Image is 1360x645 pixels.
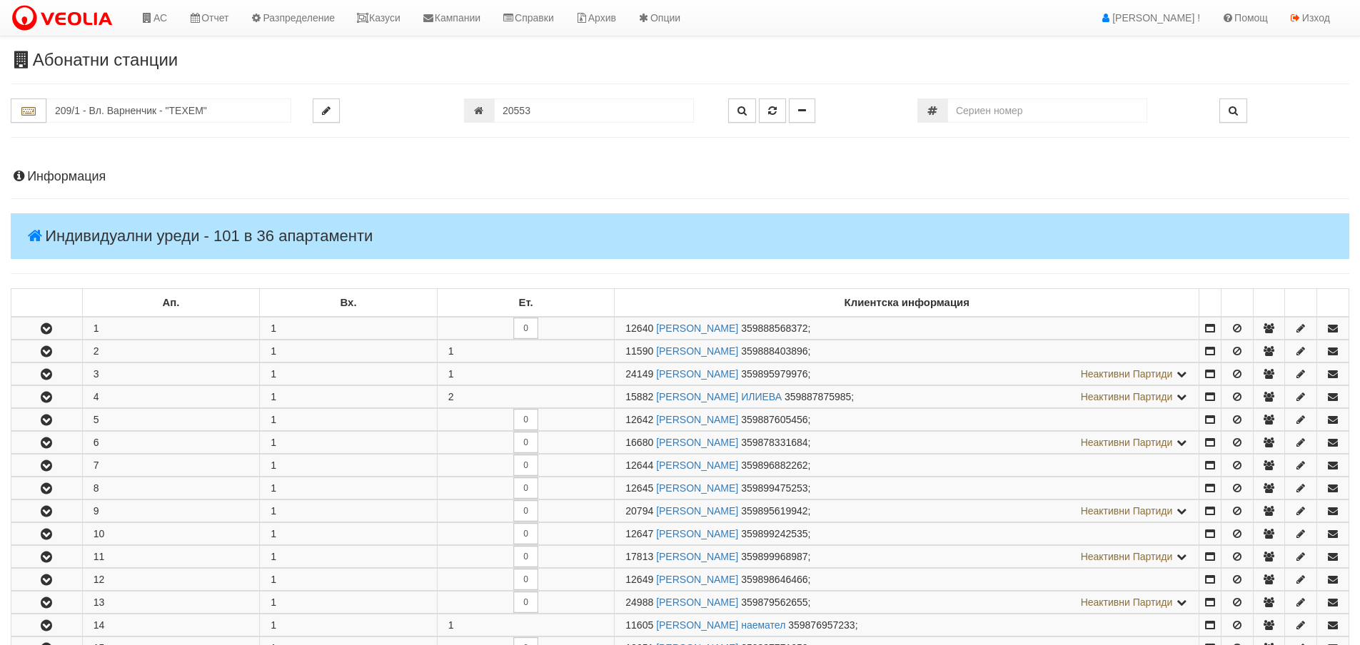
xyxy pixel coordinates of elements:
h4: Информация [11,170,1349,184]
a: [PERSON_NAME] [656,574,738,585]
td: Вх.: No sort applied, sorting is disabled [260,289,438,318]
td: 1 [260,477,438,499]
td: ; [615,317,1199,340]
span: 359895619942 [741,505,807,517]
td: 1 [260,386,438,408]
a: [PERSON_NAME] наемател [656,619,785,631]
input: Абонатна станция [46,98,291,123]
td: 8 [82,477,260,499]
span: 2 [448,391,454,402]
td: ; [615,432,1199,454]
td: 1 [260,340,438,362]
span: Партида № [625,437,653,448]
span: 359899475253 [741,482,807,494]
td: 2 [82,340,260,362]
span: 359887875985 [785,391,851,402]
td: ; [615,500,1199,522]
td: 6 [82,432,260,454]
a: [PERSON_NAME] [656,459,738,471]
h3: Абонатни станции [11,51,1349,69]
input: Сериен номер [947,98,1147,123]
td: 9 [82,500,260,522]
span: Неактивни Партиди [1081,596,1173,608]
td: Ап.: No sort applied, sorting is disabled [82,289,260,318]
td: 12 [82,569,260,591]
a: [PERSON_NAME] [656,414,738,425]
a: [PERSON_NAME] [656,505,738,517]
td: 1 [260,546,438,568]
td: 1 [260,591,438,614]
td: 1 [260,523,438,545]
span: 1 [448,619,454,631]
span: Партида № [625,391,653,402]
a: [PERSON_NAME] ИЛИЕВА [656,391,782,402]
td: ; [615,591,1199,614]
a: [PERSON_NAME] [656,345,738,357]
td: ; [615,546,1199,568]
span: Партида № [625,505,653,517]
span: 359898646466 [741,574,807,585]
td: ; [615,477,1199,499]
span: Партида № [625,459,653,471]
td: 3 [82,363,260,385]
td: 1 [260,614,438,636]
td: 7 [82,454,260,477]
span: Неактивни Партиди [1081,505,1173,517]
span: 359896882262 [741,459,807,471]
span: 359888568372 [741,322,807,334]
h4: Индивидуални уреди - 101 в 36 апартаменти [11,213,1349,259]
img: VeoliaLogo.png [11,4,119,34]
a: [PERSON_NAME] [656,322,738,334]
td: : No sort applied, sorting is disabled [1317,289,1349,318]
b: Вх. [341,297,357,308]
span: Партида № [625,596,653,608]
td: 5 [82,409,260,431]
span: Партида № [625,574,653,585]
span: 1 [448,368,454,380]
td: 13 [82,591,260,614]
td: : No sort applied, sorting is disabled [1199,289,1222,318]
td: 1 [260,363,438,385]
span: Неактивни Партиди [1081,437,1173,448]
span: 359876957233 [788,619,855,631]
span: Партида № [625,551,653,562]
b: Ет. [519,297,533,308]
span: 359887605456 [741,414,807,425]
td: 1 [260,500,438,522]
b: Ап. [163,297,180,308]
td: ; [615,523,1199,545]
td: 1 [260,409,438,431]
span: 359878331684 [741,437,807,448]
a: [PERSON_NAME] [656,437,738,448]
td: : No sort applied, sorting is disabled [11,289,83,318]
td: 1 [260,569,438,591]
span: 1 [448,345,454,357]
span: Партида № [625,619,653,631]
td: ; [615,363,1199,385]
td: 1 [82,317,260,340]
span: Неактивни Партиди [1081,391,1173,402]
td: Ет.: No sort applied, sorting is disabled [437,289,615,318]
span: Неактивни Партиди [1081,551,1173,562]
a: [PERSON_NAME] [656,368,738,380]
td: 1 [260,317,438,340]
span: 359895979976 [741,368,807,380]
span: Партида № [625,482,653,494]
td: ; [615,569,1199,591]
span: 359899242535 [741,528,807,539]
td: : No sort applied, sorting is disabled [1285,289,1317,318]
span: 359879562655 [741,596,807,608]
td: : No sort applied, sorting is disabled [1253,289,1285,318]
td: ; [615,614,1199,636]
span: Партида № [625,528,653,539]
span: Партида № [625,345,653,357]
td: 14 [82,614,260,636]
a: [PERSON_NAME] [656,551,738,562]
span: Партида № [625,414,653,425]
td: 11 [82,546,260,568]
td: 10 [82,523,260,545]
span: Партида № [625,368,653,380]
td: 4 [82,386,260,408]
td: 1 [260,432,438,454]
span: Партида № [625,322,653,334]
